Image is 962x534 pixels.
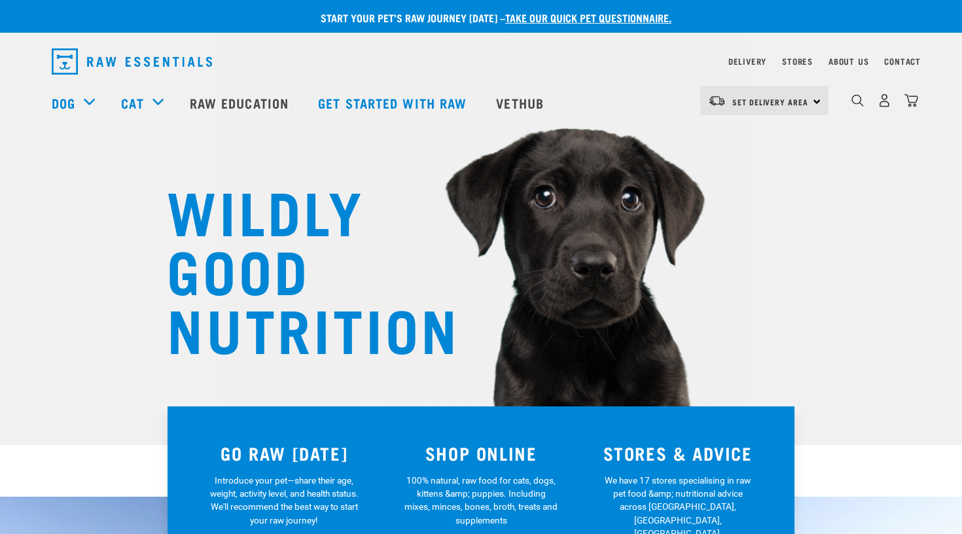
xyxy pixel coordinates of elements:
[851,94,864,107] img: home-icon-1@2x.png
[194,443,375,463] h3: GO RAW [DATE]
[732,99,808,104] span: Set Delivery Area
[52,48,212,75] img: Raw Essentials Logo
[391,443,572,463] h3: SHOP ONLINE
[121,93,143,113] a: Cat
[828,59,868,63] a: About Us
[207,474,361,527] p: Introduce your pet—share their age, weight, activity level, and health status. We'll recommend th...
[708,95,726,107] img: van-moving.png
[505,14,671,20] a: take our quick pet questionnaire.
[41,43,921,80] nav: dropdown navigation
[52,93,75,113] a: Dog
[587,443,768,463] h3: STORES & ADVICE
[177,77,305,129] a: Raw Education
[884,59,921,63] a: Contact
[404,474,558,527] p: 100% natural, raw food for cats, dogs, kittens &amp; puppies. Including mixes, minces, bones, bro...
[782,59,813,63] a: Stores
[878,94,891,107] img: user.png
[483,77,560,129] a: Vethub
[728,59,766,63] a: Delivery
[305,77,483,129] a: Get started with Raw
[904,94,918,107] img: home-icon@2x.png
[167,180,429,357] h1: WILDLY GOOD NUTRITION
